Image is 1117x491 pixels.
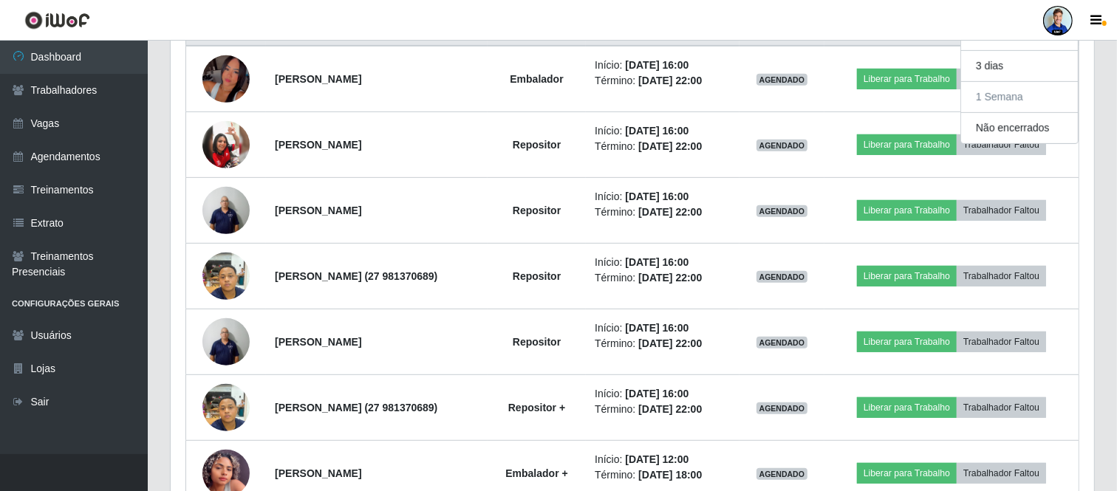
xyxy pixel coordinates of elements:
[202,28,250,131] img: 1749472878904.jpeg
[625,453,689,465] time: [DATE] 12:00
[275,270,437,282] strong: [PERSON_NAME] (27 981370689)
[625,190,689,202] time: [DATE] 16:00
[857,200,957,221] button: Liberar para Trabalho
[756,205,808,217] span: AGENDADO
[961,82,1078,113] button: 1 Semana
[957,200,1046,221] button: Trabalhador Faltou
[625,125,689,137] time: [DATE] 16:00
[595,123,731,139] li: Início:
[202,121,250,168] img: 1749467102101.jpeg
[957,134,1046,155] button: Trabalhador Faltou
[756,74,808,86] span: AGENDADO
[625,59,689,71] time: [DATE] 16:00
[513,270,561,282] strong: Repositor
[508,402,565,413] strong: Repositor +
[638,403,702,415] time: [DATE] 22:00
[625,388,689,399] time: [DATE] 16:00
[957,266,1046,286] button: Trabalhador Faltou
[595,255,731,270] li: Início:
[513,336,561,348] strong: Repositor
[275,467,361,479] strong: [PERSON_NAME]
[510,73,563,85] strong: Embalador
[275,402,437,413] strong: [PERSON_NAME] (27 981370689)
[961,51,1078,82] button: 3 dias
[957,397,1046,418] button: Trabalhador Faltou
[24,11,90,30] img: CoreUI Logo
[275,139,361,151] strong: [PERSON_NAME]
[595,270,731,286] li: Término:
[857,69,957,89] button: Liberar para Trabalho
[756,468,808,480] span: AGENDADO
[202,179,250,241] img: 1754951797627.jpeg
[638,469,702,481] time: [DATE] 18:00
[595,386,731,402] li: Início:
[595,320,731,336] li: Início:
[202,244,250,307] img: 1755367565245.jpeg
[756,140,808,151] span: AGENDADO
[638,140,702,152] time: [DATE] 22:00
[957,463,1046,484] button: Trabalhador Faltou
[961,113,1078,143] button: Não encerrados
[505,467,567,479] strong: Embalador +
[513,139,561,151] strong: Repositor
[595,58,731,73] li: Início:
[857,266,957,286] button: Liberar para Trabalho
[275,73,361,85] strong: [PERSON_NAME]
[595,139,731,154] li: Término:
[202,376,250,439] img: 1755367565245.jpeg
[957,332,1046,352] button: Trabalhador Faltou
[638,75,702,86] time: [DATE] 22:00
[756,337,808,348] span: AGENDADO
[638,337,702,349] time: [DATE] 22:00
[595,467,731,483] li: Término:
[275,336,361,348] strong: [PERSON_NAME]
[595,73,731,89] li: Término:
[202,310,250,373] img: 1754951797627.jpeg
[857,332,957,352] button: Liberar para Trabalho
[595,336,731,351] li: Término:
[625,322,689,334] time: [DATE] 16:00
[638,272,702,284] time: [DATE] 22:00
[595,452,731,467] li: Início:
[595,189,731,205] li: Início:
[625,256,689,268] time: [DATE] 16:00
[957,69,1046,89] button: Trabalhador Faltou
[756,402,808,414] span: AGENDADO
[857,134,957,155] button: Liberar para Trabalho
[513,205,561,216] strong: Repositor
[595,205,731,220] li: Término:
[595,402,731,417] li: Término:
[638,206,702,218] time: [DATE] 22:00
[857,463,957,484] button: Liberar para Trabalho
[857,397,957,418] button: Liberar para Trabalho
[275,205,361,216] strong: [PERSON_NAME]
[756,271,808,283] span: AGENDADO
